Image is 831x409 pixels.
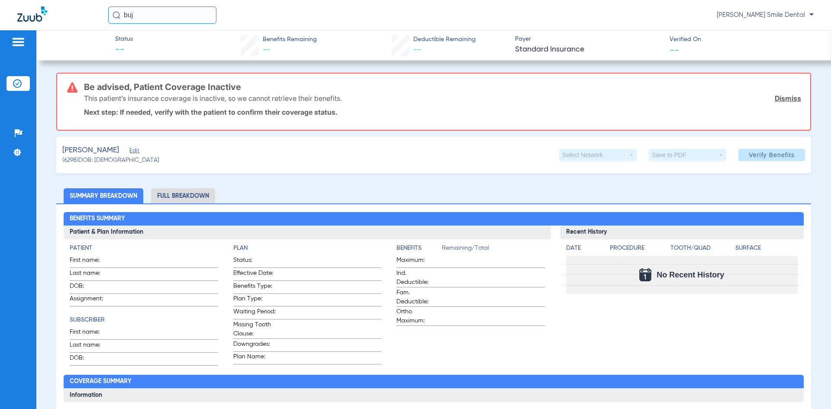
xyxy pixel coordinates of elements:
h4: Subscriber [70,316,218,325]
h2: Benefits Summary [64,212,803,226]
span: -- [115,44,133,56]
span: First name: [70,256,112,267]
span: Missing Tooth Clause: [233,320,276,338]
span: (6298) DOB: [DEMOGRAPHIC_DATA] [62,156,159,165]
img: Search Icon [113,11,120,19]
h4: Benefits [396,244,442,253]
img: Zuub Logo [17,6,47,22]
p: Next step: If needed, verify with the patient to confirm their coverage status. [84,108,801,116]
app-breakdown-title: Procedure [610,244,667,256]
span: Effective Date: [233,269,276,280]
span: Fam. Deductible: [396,288,439,306]
h3: Patient & Plan Information [64,225,551,239]
span: Standard Insurance [515,44,662,55]
span: Deductible Remaining [413,35,476,44]
span: Benefits Remaining [263,35,317,44]
h4: Patient [70,244,218,253]
span: Verify Benefits [749,151,795,158]
img: error-icon [67,82,77,93]
span: Verified On [670,35,817,44]
span: Assignment: [70,294,112,306]
span: No Recent History [657,271,724,279]
span: Downgrades: [233,340,276,351]
h3: Recent History [560,225,804,239]
h3: Information [64,388,803,402]
app-breakdown-title: Date [566,244,602,256]
span: Last name: [70,341,112,352]
span: Benefits Type: [233,282,276,293]
span: First name: [70,328,112,339]
app-breakdown-title: Tooth/Quad [670,244,732,256]
h4: Date [566,244,602,253]
input: Search for patients [108,6,216,24]
h4: Procedure [610,244,667,253]
img: hamburger-icon [11,37,25,47]
span: DOB: [70,354,112,365]
span: Status: [233,256,276,267]
span: Remaining/Total [442,244,544,256]
h4: Tooth/Quad [670,244,732,253]
span: Status [115,35,133,44]
li: Full Breakdown [151,188,215,203]
h3: Be advised, Patient Coverage Inactive [84,83,801,91]
span: -- [670,45,679,54]
span: Ortho Maximum: [396,307,439,325]
app-breakdown-title: Benefits [396,244,442,256]
iframe: Chat Widget [788,367,831,409]
span: [PERSON_NAME] Smile Dental [717,11,814,19]
p: This patient’s insurance coverage is inactive, so we cannot retrieve their benefits. [84,94,342,103]
h2: Coverage Summary [64,375,803,389]
span: Edit [129,148,137,156]
span: DOB: [70,282,112,293]
span: Plan Type: [233,294,276,306]
h4: Plan [233,244,381,253]
span: Last name: [70,269,112,280]
span: Plan Name: [233,352,276,364]
span: Maximum: [396,256,439,267]
a: Dismiss [775,94,801,103]
app-breakdown-title: Surface [735,244,797,256]
button: Verify Benefits [738,149,805,161]
h4: Surface [735,244,797,253]
li: Summary Breakdown [64,188,143,203]
span: Ind. Deductible: [396,269,439,287]
span: -- [413,46,421,54]
img: Calendar [639,268,651,281]
span: -- [263,46,271,54]
span: [PERSON_NAME] [62,145,119,156]
span: Payer [515,35,662,44]
span: Waiting Period: [233,307,276,319]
